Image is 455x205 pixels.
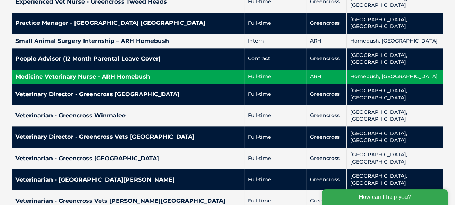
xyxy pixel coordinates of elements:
[244,84,306,105] td: Full-time
[306,105,347,126] td: Greencross
[347,84,443,105] td: [GEOGRAPHIC_DATA], [GEOGRAPHIC_DATA]
[15,134,241,140] h4: Veterinary Director - Greencross Vets [GEOGRAPHIC_DATA]
[244,148,306,169] td: Full-time
[347,70,443,84] td: Homebush, [GEOGRAPHIC_DATA]
[244,48,306,70] td: Contract
[347,13,443,34] td: [GEOGRAPHIC_DATA], [GEOGRAPHIC_DATA]
[347,48,443,70] td: [GEOGRAPHIC_DATA], [GEOGRAPHIC_DATA]
[244,126,306,148] td: Full-time
[244,70,306,84] td: Full-time
[306,169,347,190] td: Greencross
[306,13,347,34] td: Greencross
[15,92,241,97] h4: Veterinary Director - Greencross [GEOGRAPHIC_DATA]
[15,113,241,119] h4: Veterinarian - Greencross Winmalee
[244,169,306,190] td: Full-time
[15,156,241,161] h4: Veterinarian - Greencross [GEOGRAPHIC_DATA]
[347,148,443,169] td: [GEOGRAPHIC_DATA], [GEOGRAPHIC_DATA]
[306,48,347,70] td: Greencross
[306,84,347,105] td: Greencross
[244,13,306,34] td: Full-time
[15,198,241,204] h4: Veterinarian - Greencross Vets [PERSON_NAME][GEOGRAPHIC_DATA]
[244,105,306,126] td: Full-time
[306,34,347,48] td: ARH
[244,34,306,48] td: Intern
[15,20,241,26] h4: Practice Manager - [GEOGRAPHIC_DATA] [GEOGRAPHIC_DATA]
[15,38,241,44] h4: Small Animal Surgery Internship – ARH Homebush
[15,177,241,183] h4: Veterinarian - [GEOGRAPHIC_DATA][PERSON_NAME]
[15,56,241,62] h4: People Advisor (12 Month Parental Leave Cover)
[15,74,241,80] h4: Medicine Veterinary Nurse - ARH Homebush
[347,169,443,190] td: [GEOGRAPHIC_DATA], [GEOGRAPHIC_DATA]
[347,105,443,126] td: [GEOGRAPHIC_DATA], [GEOGRAPHIC_DATA]
[306,148,347,169] td: Greencross
[4,4,130,20] div: How can I help you?
[347,126,443,148] td: [GEOGRAPHIC_DATA], [GEOGRAPHIC_DATA]
[306,70,347,84] td: ARH
[306,126,347,148] td: Greencross
[347,34,443,48] td: Homebush, [GEOGRAPHIC_DATA]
